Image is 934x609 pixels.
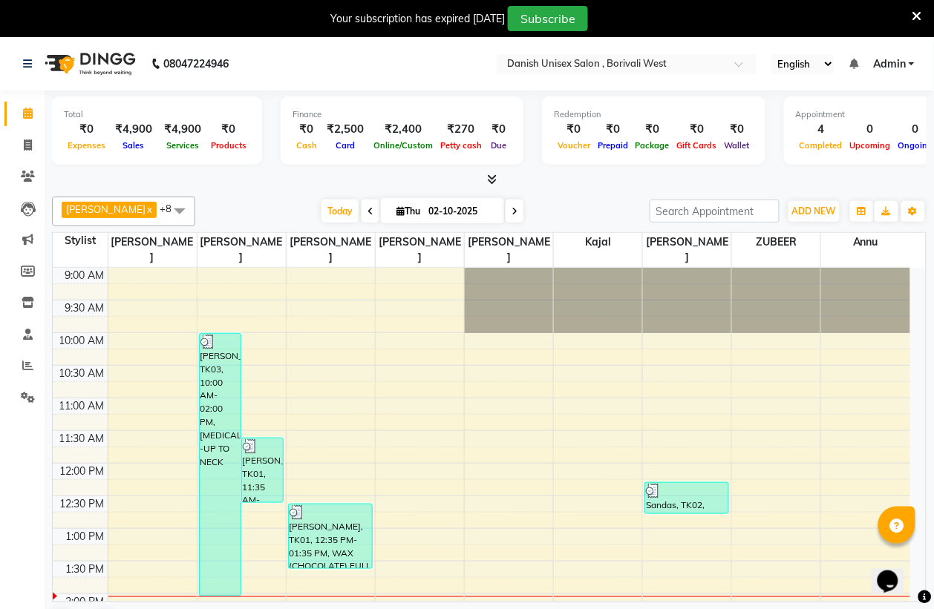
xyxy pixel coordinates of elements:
[109,121,158,138] div: ₹4,900
[163,140,203,151] span: Services
[508,6,588,31] button: Subscribe
[370,121,437,138] div: ₹2,400
[645,483,728,513] div: Sandas, TK02, 12:15 PM-12:45 PM, HAIR CUT (MEN) BY STYLIST
[673,121,721,138] div: ₹0
[64,108,250,121] div: Total
[200,334,241,596] div: [PERSON_NAME], TK03, 10:00 AM-02:00 PM, [MEDICAL_DATA] -UP TO NECK
[424,200,498,223] input: 2025-10-02
[330,11,505,27] div: Your subscription has expired [DATE]
[632,121,673,138] div: ₹0
[158,121,207,138] div: ₹4,900
[163,43,229,85] b: 08047224946
[796,121,846,138] div: 4
[66,203,146,215] span: [PERSON_NAME]
[53,233,108,248] div: Stylist
[289,504,372,568] div: [PERSON_NAME], TK01, 12:35 PM-01:35 PM, WAX (CHOCOLATE) FULL ARM
[197,233,286,267] span: [PERSON_NAME]
[554,108,754,121] div: Redemption
[673,140,721,151] span: Gift Cards
[321,121,370,138] div: ₹2,500
[62,268,108,283] div: 9:00 AM
[437,140,486,151] span: Petty cash
[554,121,594,138] div: ₹0
[108,233,197,267] span: [PERSON_NAME]
[56,333,108,349] div: 10:00 AM
[207,121,250,138] div: ₹0
[554,233,642,251] span: kajal
[376,233,464,267] span: [PERSON_NAME]
[56,366,108,381] div: 10:30 AM
[393,205,424,217] span: Thu
[56,398,108,414] div: 11:00 AM
[632,140,673,151] span: Package
[846,140,895,151] span: Upcoming
[643,233,731,267] span: [PERSON_NAME]
[873,56,906,72] span: Admin
[554,140,594,151] span: Voucher
[792,205,836,217] span: ADD NEW
[160,203,183,214] span: +8
[207,140,250,151] span: Products
[63,529,108,544] div: 1:00 PM
[64,140,109,151] span: Expenses
[487,140,510,151] span: Due
[594,140,632,151] span: Prepaid
[146,203,152,215] a: x
[287,233,375,267] span: [PERSON_NAME]
[721,121,754,138] div: ₹0
[332,140,359,151] span: Card
[594,121,632,138] div: ₹0
[293,108,512,121] div: Finance
[796,140,846,151] span: Completed
[56,431,108,447] div: 11:30 AM
[63,562,108,577] div: 1:30 PM
[732,233,820,251] span: ZUBEER
[120,140,148,151] span: Sales
[872,550,919,594] iframe: chat widget
[38,43,140,85] img: logo
[57,464,108,479] div: 12:00 PM
[293,121,321,138] div: ₹0
[242,438,283,502] div: [PERSON_NAME], TK01, 11:35 AM-12:35 PM, HAIR COLOUR (WOMEN) INOA COLOUR TOUCHUP 2 INCH
[721,140,754,151] span: Wallet
[437,121,486,138] div: ₹270
[846,121,895,138] div: 0
[57,496,108,512] div: 12:30 PM
[465,233,553,267] span: [PERSON_NAME]
[821,233,910,251] span: Annu
[321,200,359,223] span: Today
[486,121,512,138] div: ₹0
[650,200,780,223] input: Search Appointment
[64,121,109,138] div: ₹0
[788,201,840,222] button: ADD NEW
[62,300,108,316] div: 9:30 AM
[370,140,437,151] span: Online/Custom
[293,140,321,151] span: Cash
